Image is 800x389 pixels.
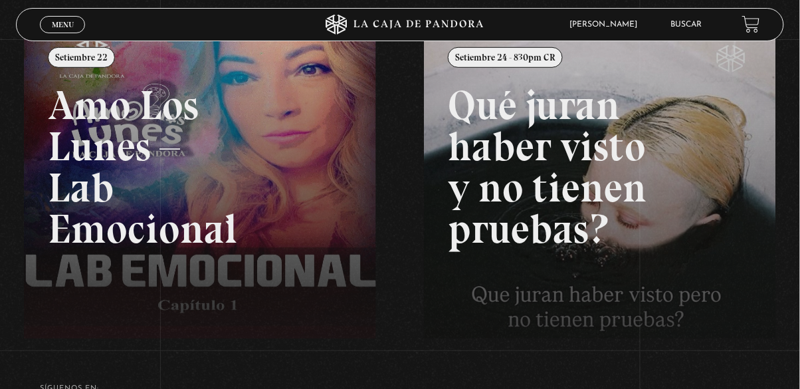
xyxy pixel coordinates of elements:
a: View your shopping cart [742,15,760,33]
a: Buscar [671,21,702,29]
span: Menu [52,21,74,29]
span: Cerrar [47,31,78,41]
span: [PERSON_NAME] [563,21,650,29]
